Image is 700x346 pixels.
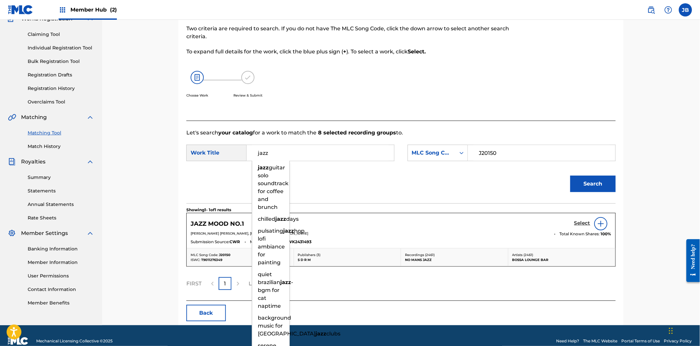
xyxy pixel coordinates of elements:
[298,257,397,262] p: S D R M
[21,229,68,237] span: Member Settings
[219,253,230,257] span: J20150
[662,3,675,16] div: Help
[405,252,504,257] p: Recordings ( 2461 )
[8,158,16,166] img: Royalties
[258,315,315,337] span: background music for [GEOGRAPHIC_DATA]
[316,130,396,136] strong: 8 selected recording groups
[86,229,94,237] img: expand
[110,7,117,13] span: (2)
[28,215,94,221] a: Rate Sheets
[560,231,601,237] span: Total Known Shares:
[664,6,672,14] img: help
[28,58,94,65] a: Bulk Registration Tool
[647,6,655,14] img: search
[186,25,517,41] p: Two criteria are required to search. If you do not have The MLC Song Code, click the down arrow t...
[343,48,346,55] strong: +
[241,71,255,84] img: 173f8e8b57e69610e344.svg
[28,174,94,181] a: Summary
[283,228,294,234] strong: jazz
[280,279,291,285] strong: jazz
[28,31,94,38] a: Claiming Tool
[682,234,700,287] iframe: Resource Center
[218,130,253,136] strong: your catalog
[186,129,616,137] p: Let's search for a work to match the to.
[28,85,94,92] a: Registration History
[229,239,240,245] span: CWR
[59,6,67,14] img: Top Rightsholders
[622,338,660,344] a: Portal Terms of Use
[512,257,612,262] p: BOSSA LOUNGE BAR
[258,271,280,285] span: quiet brazilian
[645,3,658,16] a: Public Search
[28,259,94,266] a: Member Information
[8,229,16,237] img: Member Settings
[191,231,308,236] span: [PERSON_NAME] [PERSON_NAME], [PERSON_NAME], [PERSON_NAME]
[28,245,94,252] a: Banking Information
[405,257,504,262] p: NO MANS JAZZ
[28,300,94,306] a: Member Benefits
[258,228,305,266] span: hop lofi ambiance for painting
[28,286,94,293] a: Contact Information
[191,253,218,257] span: MLC Song Code:
[36,338,113,344] span: Mechanical Licensing Collective © 2025
[298,252,397,257] p: Publishers ( 3 )
[21,113,47,121] span: Matching
[28,130,94,136] a: Matching Tool
[28,143,94,150] a: Match History
[601,231,611,237] span: 100 %
[574,220,590,226] h5: Select
[408,48,426,55] strong: Select.
[8,337,28,345] img: logo
[28,99,94,105] a: Overclaims Tool
[28,72,94,78] a: Registration Drafts
[287,239,311,245] span: WK2431493
[412,149,452,157] div: MLC Song Code
[28,201,94,208] a: Annual Statements
[233,93,262,98] p: Review & Submit
[186,93,208,98] p: Choose Work
[186,280,202,288] p: FIRST
[326,331,340,337] span: clubs
[250,239,287,245] span: Member's Song ID:
[8,113,16,121] img: Matching
[201,258,222,262] span: T9011276349
[186,48,517,56] p: To expand full details for the work, click the blue plus sign ( ). To select a work, click
[570,176,616,192] button: Search
[512,252,612,257] p: Artists ( 2461 )
[21,158,45,166] span: Royalties
[275,216,286,222] strong: jazz
[669,321,673,341] div: Drag
[258,216,275,222] span: chilled
[583,338,618,344] a: The MLC Website
[315,331,326,337] strong: jazz
[28,273,94,279] a: User Permissions
[258,164,288,210] span: guitar solo soundtrack for coffee and brunch
[86,158,94,166] img: expand
[286,216,299,222] span: days
[664,338,692,344] a: Privacy Policy
[191,258,200,262] span: ISWC:
[28,187,94,194] a: Statements
[667,314,700,346] iframe: Chat Widget
[186,305,226,321] button: Back
[8,5,33,14] img: MLC Logo
[186,207,231,213] p: Showing 1 - 1 of 1 results
[191,239,229,245] span: Submission Source:
[191,71,204,84] img: 26af456c4569493f7445.svg
[186,137,616,203] form: Search Form
[28,44,94,51] a: Individual Registration Tool
[258,228,283,234] span: pulsating
[224,280,226,288] p: 1
[249,280,262,288] p: LAST
[86,113,94,121] img: expand
[191,220,244,228] h5: JAZZ MOOD NO.1
[556,338,579,344] a: Need Help?
[70,6,117,14] span: Member Hub
[597,220,605,228] img: info
[258,164,269,171] strong: jazz
[679,3,692,16] div: User Menu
